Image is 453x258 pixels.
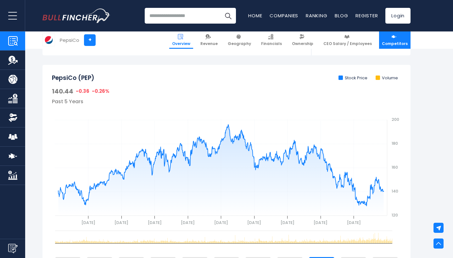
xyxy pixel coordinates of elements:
li: Stock Price [338,76,367,81]
a: Companies [270,12,298,19]
a: Go to homepage [42,8,110,23]
a: Blog [335,12,348,19]
span: Competitors [382,41,408,46]
text: [DATE] [281,220,294,225]
text: [DATE] [181,220,195,225]
text: [DATE] [115,220,128,225]
a: Geography [225,31,254,49]
li: Volume [376,76,398,81]
span: 140.44 [52,87,73,95]
span: -0.36 [76,88,89,94]
text: 120 [392,212,398,218]
a: Revenue [198,31,221,49]
span: Overview [172,41,190,46]
a: + [84,34,96,46]
div: PepsiCo [60,36,79,44]
text: [DATE] [81,220,95,225]
span: Past 5 Years [52,98,83,105]
text: 200 [392,117,399,122]
a: Overview [169,31,193,49]
a: Financials [258,31,285,49]
span: Financials [261,41,282,46]
a: Competitors [379,31,411,49]
a: Ranking [306,12,327,19]
a: Ownership [289,31,316,49]
text: [DATE] [214,220,228,225]
img: Ownership [8,113,18,122]
text: 180 [392,141,398,146]
span: Geography [228,41,251,46]
a: Login [385,8,411,24]
text: [DATE] [347,220,361,225]
text: [DATE] [247,220,261,225]
a: CEO Salary / Employees [321,31,375,49]
button: Search [220,8,236,24]
text: [DATE] [314,220,327,225]
a: Home [248,12,262,19]
text: [DATE] [148,220,162,225]
img: Bullfincher logo [42,8,110,23]
text: 160 [392,165,398,170]
span: CEO Salary / Employees [323,41,372,46]
span: -0.26% [92,88,109,94]
text: 140 [392,188,398,194]
a: Register [355,12,378,19]
img: PEP logo [43,34,55,46]
span: Ownership [292,41,313,46]
h2: PepsiCo (PEP) [52,74,94,82]
svg: gh [52,105,401,231]
span: Revenue [200,41,218,46]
